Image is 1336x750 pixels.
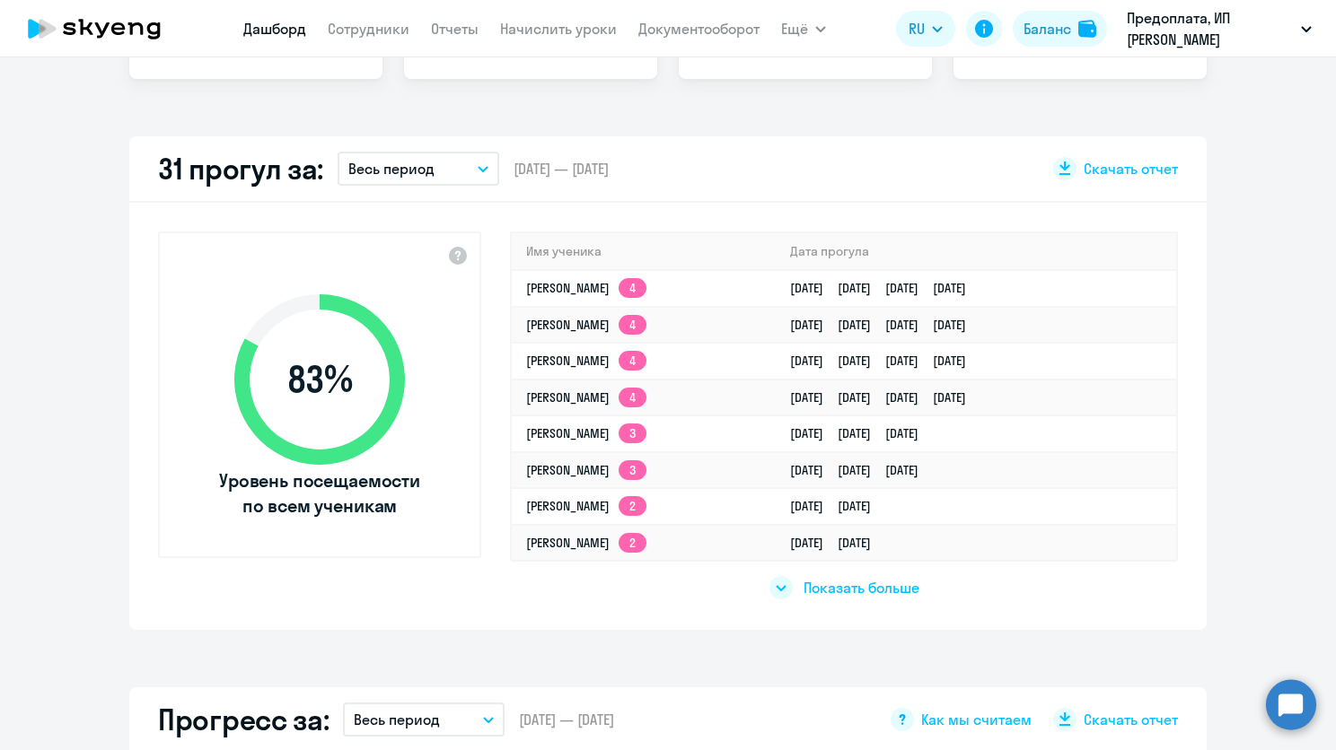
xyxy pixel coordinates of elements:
p: Весь период [348,158,435,179]
app-skyeng-badge: 4 [619,351,646,371]
a: [DATE][DATE] [790,535,885,551]
a: [DATE][DATE][DATE][DATE] [790,389,980,406]
app-skyeng-badge: 4 [619,388,646,407]
button: Ещё [781,11,826,47]
a: [PERSON_NAME]4 [526,317,646,333]
button: Предоплата, ИП [PERSON_NAME] [1118,7,1321,50]
div: Баланс [1024,18,1071,39]
p: Предоплата, ИП [PERSON_NAME] [1127,7,1294,50]
span: Скачать отчет [1084,710,1178,729]
span: Скачать отчет [1084,159,1178,179]
a: [PERSON_NAME]4 [526,353,646,369]
app-skyeng-badge: 2 [619,533,646,553]
a: Дашборд [243,20,306,38]
h2: Прогресс за: [158,702,329,737]
a: Сотрудники [328,20,409,38]
app-skyeng-badge: 4 [619,278,646,298]
button: Весь период [343,702,505,737]
span: 83 % [216,358,423,401]
button: Весь период [338,152,499,186]
app-skyeng-badge: 4 [619,315,646,335]
app-skyeng-badge: 3 [619,460,646,480]
app-skyeng-badge: 2 [619,496,646,516]
a: [DATE][DATE] [790,498,885,514]
a: Отчеты [431,20,479,38]
a: [PERSON_NAME]2 [526,498,646,514]
a: [DATE][DATE][DATE][DATE] [790,317,980,333]
span: [DATE] — [DATE] [514,159,609,179]
a: [PERSON_NAME]4 [526,389,646,406]
a: [PERSON_NAME]3 [526,425,646,441]
p: Весь период [354,709,440,730]
button: Балансbalance [1013,11,1107,47]
a: [DATE][DATE][DATE] [790,462,933,478]
button: RU [896,11,955,47]
th: Имя ученика [512,233,776,270]
span: Ещё [781,18,808,39]
img: balance [1078,20,1096,38]
a: [DATE][DATE][DATE][DATE] [790,353,980,369]
span: Уровень посещаемости по всем ученикам [216,468,423,519]
a: [DATE][DATE][DATE] [790,425,933,441]
span: [DATE] — [DATE] [519,710,614,729]
span: RU [909,18,925,39]
a: [PERSON_NAME]3 [526,462,646,478]
a: Начислить уроки [500,20,617,38]
a: [PERSON_NAME]4 [526,280,646,296]
a: [PERSON_NAME]2 [526,535,646,551]
span: Показать больше [804,578,919,597]
th: Дата прогула [776,233,1176,270]
span: Как мы считаем [921,710,1032,729]
a: Документооборот [638,20,760,38]
app-skyeng-badge: 3 [619,423,646,443]
a: [DATE][DATE][DATE][DATE] [790,280,980,296]
h2: 31 прогул за: [158,151,323,187]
